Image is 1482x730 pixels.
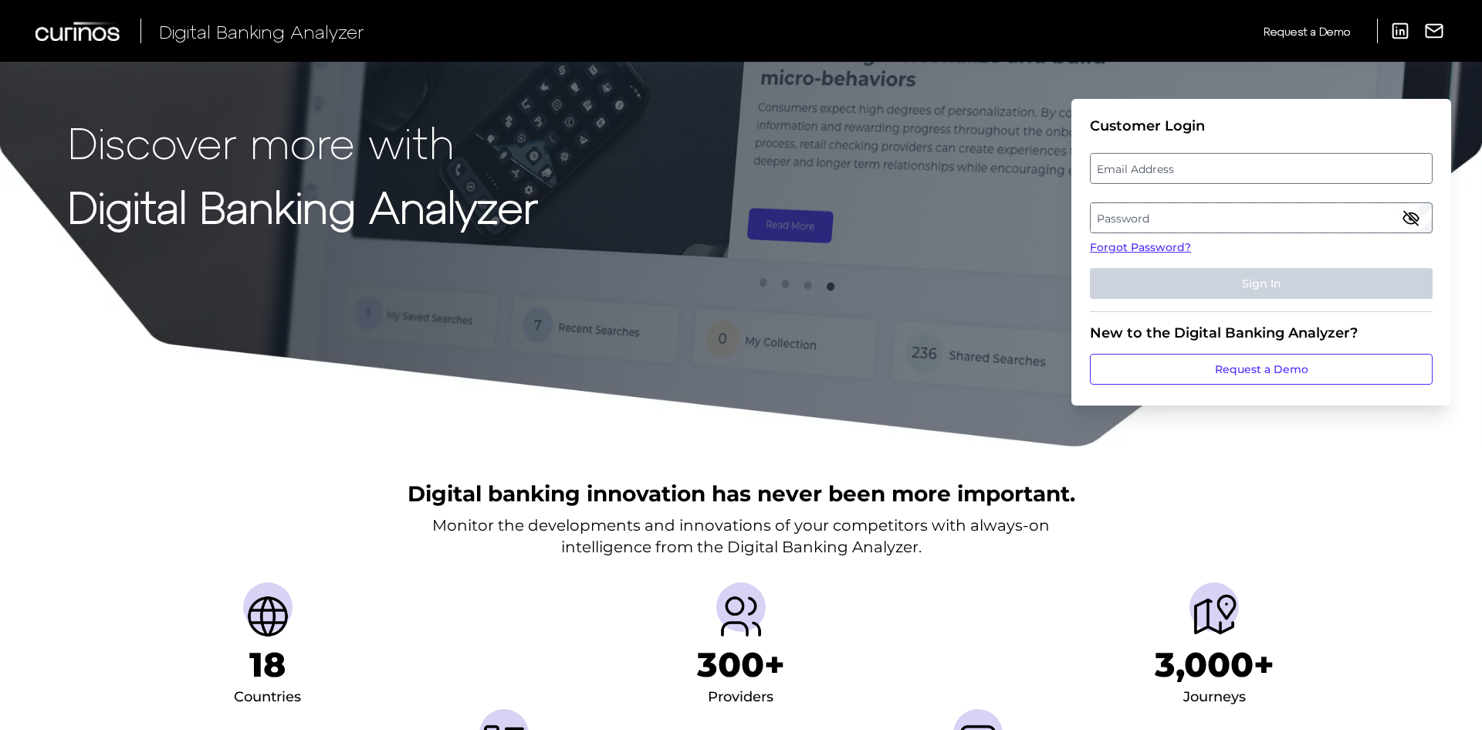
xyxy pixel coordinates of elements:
[1090,117,1433,134] div: Customer Login
[68,180,538,232] strong: Digital Banking Analyzer
[1090,268,1433,299] button: Sign In
[68,117,538,166] p: Discover more with
[1090,354,1433,385] a: Request a Demo
[1091,204,1431,232] label: Password
[1189,592,1239,641] img: Journeys
[697,644,785,685] h1: 300+
[432,514,1050,558] p: Monitor the developments and innovations of your competitors with always-on intelligence from the...
[1090,239,1433,256] a: Forgot Password?
[1091,154,1431,182] label: Email Address
[408,479,1075,508] h2: Digital banking innovation has never been more important.
[1090,324,1433,341] div: New to the Digital Banking Analyzer?
[1155,644,1274,685] h1: 3,000+
[234,685,301,710] div: Countries
[1183,685,1246,710] div: Journeys
[36,22,122,41] img: Curinos
[716,592,766,641] img: Providers
[1264,25,1350,38] span: Request a Demo
[1264,19,1350,44] a: Request a Demo
[159,20,364,42] span: Digital Banking Analyzer
[243,592,293,641] img: Countries
[708,685,773,710] div: Providers
[249,644,286,685] h1: 18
